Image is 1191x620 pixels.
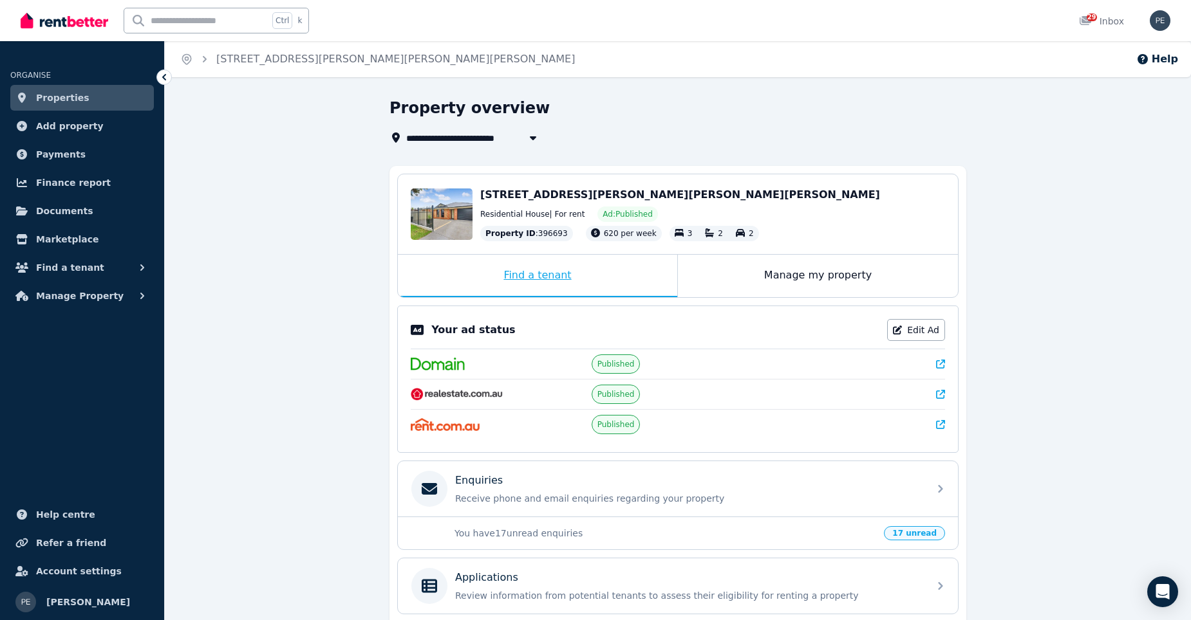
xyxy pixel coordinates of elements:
div: Manage my property [678,255,958,297]
img: Rent.com.au [411,418,480,431]
img: peter [15,592,36,612]
nav: Breadcrumb [165,41,590,77]
a: Refer a friend [10,530,154,556]
span: Property ID [485,228,536,239]
span: [PERSON_NAME] [46,594,130,610]
a: Payments [10,141,154,167]
span: Published [597,419,635,430]
span: Marketplace [36,232,98,247]
a: ApplicationsReview information from potential tenants to assess their eligibility for renting a p... [398,558,958,614]
a: Edit Ad [887,319,945,341]
span: Find a tenant [36,260,104,275]
a: Help centre [10,502,154,527]
div: Find a tenant [398,255,677,297]
button: Manage Property [10,283,154,309]
span: 2 [749,229,754,238]
button: Help [1136,51,1178,67]
span: Ctrl [272,12,292,29]
span: Account settings [36,563,122,579]
span: Finance report [36,175,111,190]
a: Account settings [10,558,154,584]
a: Finance report [10,170,154,196]
p: Review information from potential tenants to assess their eligibility for renting a property [455,589,921,602]
span: 17 unread [884,526,945,540]
span: Help centre [36,507,95,522]
img: RentBetter [21,11,108,30]
span: 620 per week [604,229,657,238]
span: ORGANISE [10,71,51,80]
a: [STREET_ADDRESS][PERSON_NAME][PERSON_NAME][PERSON_NAME] [216,53,575,65]
span: 2 [718,229,723,238]
span: Payments [36,147,86,162]
span: Add property [36,118,104,134]
span: Properties [36,90,89,105]
span: k [297,15,302,26]
p: Your ad status [431,322,515,338]
img: Domain.com.au [411,358,465,370]
a: Properties [10,85,154,111]
img: RealEstate.com.au [411,388,503,401]
a: Marketplace [10,226,154,252]
div: Inbox [1079,15,1124,28]
span: 3 [688,229,693,238]
span: Ad: Published [603,209,652,219]
span: Residential House | For rent [480,209,585,219]
p: You have 17 unread enquiries [455,527,876,540]
div: : 396693 [480,226,573,241]
img: peter [1150,10,1170,31]
div: Open Intercom Messenger [1147,576,1178,607]
a: EnquiriesReceive phone and email enquiries regarding your property [398,461,958,516]
span: Manage Property [36,288,124,304]
p: Receive phone and email enquiries regarding your property [455,492,921,505]
h1: Property overview [389,98,550,118]
button: Find a tenant [10,255,154,280]
p: Enquiries [455,473,503,488]
span: Published [597,359,635,369]
span: [STREET_ADDRESS][PERSON_NAME][PERSON_NAME][PERSON_NAME] [480,188,880,201]
span: Documents [36,203,93,219]
span: Published [597,389,635,399]
span: 29 [1087,14,1097,21]
a: Documents [10,198,154,224]
span: Refer a friend [36,535,106,551]
a: Add property [10,113,154,139]
p: Applications [455,570,518,585]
